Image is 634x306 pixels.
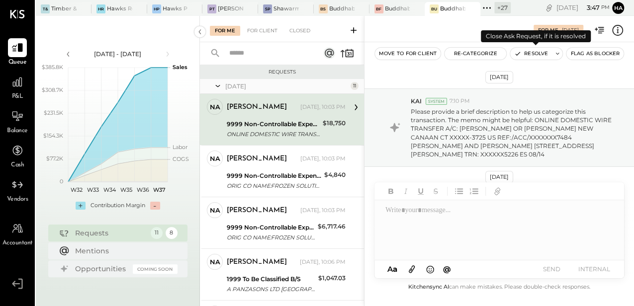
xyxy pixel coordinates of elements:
[510,48,552,60] button: Resolve
[0,73,34,101] a: P&L
[300,207,346,215] div: [DATE], 10:03 PM
[485,171,513,183] div: [DATE]
[0,175,34,204] a: Vendors
[210,26,240,36] div: For Me
[91,202,145,210] div: Contribution Margin
[42,86,63,93] text: $308.7K
[612,2,624,14] button: Ha
[107,5,132,13] div: Hawks Restaurant
[227,232,315,242] div: ORIG CO NAME:FROZEN SOLUTIONS ORIG ID:XXXXXX6202 DESC DATE:250806 CO ENTRY DESCR:SALE SEC:CCD TRA...
[319,4,328,13] div: BS
[485,71,513,83] div: [DATE]
[151,227,163,239] div: 11
[210,102,220,112] div: na
[440,263,454,275] button: @
[385,5,410,13] div: Buddhaberry Food Truck
[227,206,287,216] div: [PERSON_NAME]
[544,2,554,13] div: copy link
[75,246,173,256] div: Mentions
[0,38,34,67] a: Queue
[218,5,243,13] div: [PERSON_NAME] Tavern
[574,262,614,276] button: INTERNAL
[42,64,63,71] text: $385.8K
[225,82,348,90] div: [DATE]
[263,4,272,13] div: SP
[562,27,579,34] div: [DATE]
[75,228,146,238] div: Requests
[375,48,441,60] button: Move to for client
[7,127,28,136] span: Balance
[210,257,220,267] div: na
[300,155,346,163] div: [DATE], 10:03 PM
[491,185,504,198] button: Add URL
[318,222,346,231] div: $6,717.46
[44,109,63,116] text: $231.5K
[163,5,188,13] div: Hawks Provisions & Public House
[173,64,187,71] text: Sales
[0,107,34,136] a: Balance
[150,202,160,210] div: -
[8,58,27,67] span: Queue
[601,4,610,11] span: pm
[384,264,400,275] button: Aa
[87,186,99,193] text: W33
[96,4,105,13] div: HR
[7,195,28,204] span: Vendors
[329,5,355,13] div: Buddhaberry Southampton
[76,202,86,210] div: +
[75,264,128,274] div: Opportunities
[120,186,132,193] text: W35
[443,264,451,274] span: @
[273,5,299,13] div: Shawarma Point- Fareground
[0,219,34,248] a: Accountant
[227,257,287,267] div: [PERSON_NAME]
[411,97,422,105] span: KAI
[70,186,82,193] text: W32
[532,262,571,276] button: SEND
[323,118,346,128] div: $18,750
[430,4,439,13] div: Bu
[538,27,558,34] div: For Me
[384,185,397,198] button: Bold
[207,4,216,13] div: PT
[324,170,346,180] div: $4,840
[414,185,427,198] button: Underline
[450,97,470,105] span: 7:10 PM
[318,273,346,283] div: $1,047.03
[227,154,287,164] div: [PERSON_NAME]
[227,129,320,139] div: ONLINE DOMESTIC WIRE TRANSFER A/C: [PERSON_NAME] OR [PERSON_NAME] NEW CANAAN CT XXXXX-3725 US REF...
[60,178,63,185] text: 0
[11,161,24,170] span: Cash
[227,284,315,294] div: A PANZASONS LTD [GEOGRAPHIC_DATA]
[411,107,615,158] p: Please provide a brief description to help us categorize this transaction. The memo might be help...
[227,274,315,284] div: 1999 To Be Classified B/S
[12,92,23,101] span: P&L
[453,185,465,198] button: Unordered List
[51,5,77,13] div: Timber & Salt (Pacific Dining CA1 LLC)
[205,69,359,76] div: Requests
[242,26,282,36] div: For Client
[166,227,178,239] div: 8
[210,154,220,163] div: na
[580,3,600,12] span: 3 : 47
[399,185,412,198] button: Italic
[210,206,220,215] div: na
[227,119,320,129] div: 9999 Non-Controllable Expenses:Other Income and Expenses:To Be Classified P&L
[300,258,346,266] div: [DATE], 10:06 PM
[2,239,33,248] span: Accountant
[173,155,189,162] text: COGS
[393,264,397,274] span: a
[152,4,161,13] div: HP
[41,4,50,13] div: T&
[76,50,160,58] div: [DATE] - [DATE]
[429,185,442,198] button: Strikethrough
[556,3,610,12] div: [DATE]
[374,4,383,13] div: BF
[566,48,624,60] button: Flag as Blocker
[467,185,480,198] button: Ordered List
[227,181,321,191] div: ORIG CO NAME:FROZEN SOLUTIONS ORIG ID:XXXXXX6202 DESC DATE:250801 CO ENTRY DESCR:SALE SEC:CCD TRA...
[494,2,511,13] div: + 27
[440,5,465,13] div: Buddhaberry
[445,48,506,60] button: Re-Categorize
[284,26,315,36] div: Closed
